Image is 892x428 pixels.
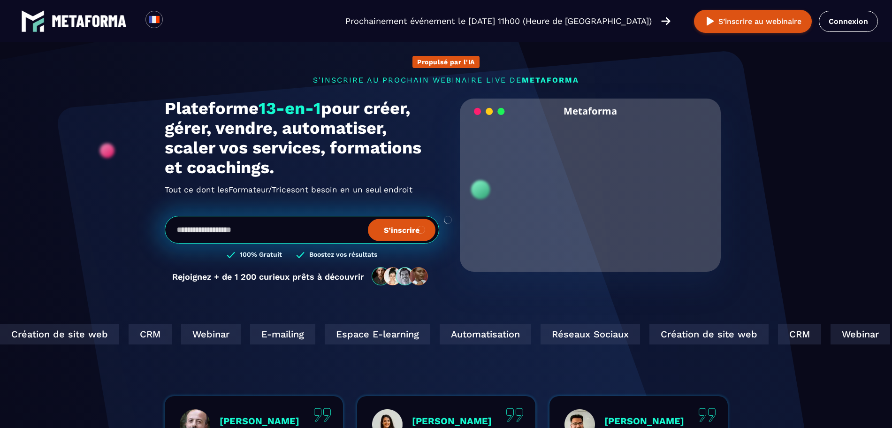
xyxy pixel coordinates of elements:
span: METAFORMA [522,76,579,84]
div: Webinar [805,324,865,344]
p: Propulsé par l'IA [417,58,475,66]
h2: Tout ce dont les ont besoin en un seul endroit [165,182,439,197]
img: logo [21,9,45,33]
img: community-people [369,267,432,286]
h3: 100% Gratuit [240,251,282,260]
div: CRM [753,324,796,344]
h1: Plateforme pour créer, gérer, vendre, automatiser, scaler vos services, formations et coachings. [165,99,439,177]
img: arrow-right [661,16,671,26]
img: logo [52,15,127,27]
div: Automatisation [414,324,506,344]
img: checked [227,251,235,260]
span: Formateur/Trices [229,182,295,197]
p: Prochainement événement le [DATE] 11h00 (Heure de [GEOGRAPHIC_DATA]) [345,15,652,28]
div: Espace E-learning [299,324,405,344]
p: Rejoignez + de 1 200 curieux prêts à découvrir [172,272,364,282]
div: Création de site web [624,324,743,344]
a: Connexion [819,11,878,32]
img: quote [698,408,716,422]
p: [PERSON_NAME] [220,415,299,427]
div: CRM [103,324,146,344]
div: Réseaux Sociaux [515,324,615,344]
button: S’inscrire au webinaire [694,10,812,33]
h2: Metaforma [564,99,617,123]
div: Webinar [156,324,215,344]
input: Search for option [171,15,178,27]
img: play [704,15,716,27]
img: fr [148,14,160,25]
div: Search for option [163,11,186,31]
h3: Boostez vos résultats [309,251,377,260]
img: checked [296,251,305,260]
img: loading [474,107,505,116]
span: 13-en-1 [259,99,321,118]
p: [PERSON_NAME] [604,415,684,427]
img: quote [506,408,524,422]
div: E-mailing [225,324,290,344]
img: quote [313,408,331,422]
video: Your browser does not support the video tag. [467,123,714,247]
p: [PERSON_NAME] [412,415,492,427]
p: s'inscrire au prochain webinaire live de [165,76,728,84]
